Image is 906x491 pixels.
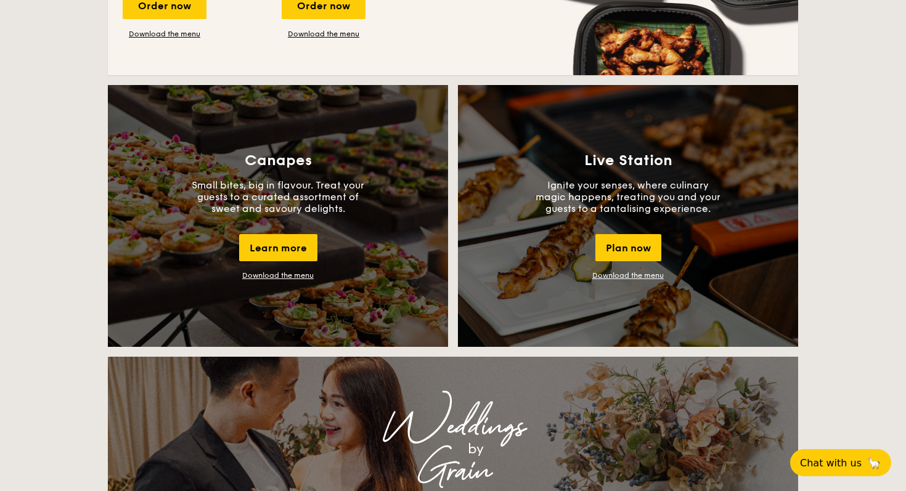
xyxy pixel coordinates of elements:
[123,29,206,39] a: Download the menu
[242,271,314,280] a: Download the menu
[867,456,881,470] span: 🦙
[245,152,312,169] h3: Canapes
[216,416,690,438] div: Weddings
[239,234,317,261] div: Learn more
[790,449,891,476] button: Chat with us🦙
[536,179,720,214] p: Ignite your senses, where culinary magic happens, treating you and your guests to a tantalising e...
[584,152,672,169] h3: Live Station
[262,438,690,460] div: by
[216,460,690,482] div: Grain
[186,179,370,214] p: Small bites, big in flavour. Treat your guests to a curated assortment of sweet and savoury delig...
[800,457,862,469] span: Chat with us
[595,234,661,261] div: Plan now
[282,29,365,39] a: Download the menu
[592,271,664,280] a: Download the menu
